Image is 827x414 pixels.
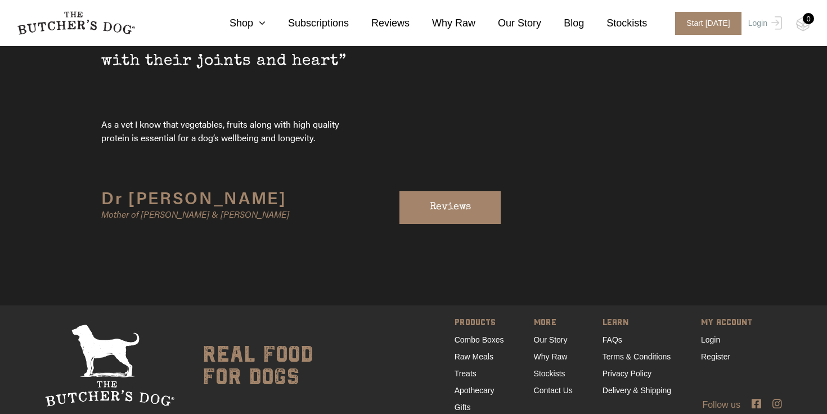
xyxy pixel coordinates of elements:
[475,16,541,31] a: Our Story
[534,352,568,361] a: Why Raw
[664,12,745,35] a: Start [DATE]
[455,335,504,344] a: Combo Boxes
[534,386,573,395] a: Contact Us
[584,16,647,31] a: Stockists
[101,205,366,222] div: Mother of [PERSON_NAME] & [PERSON_NAME]
[534,369,565,378] a: Stockists
[349,16,410,31] a: Reviews
[745,12,782,35] a: Login
[803,13,814,24] div: 0
[399,191,501,224] a: Reviews
[541,16,584,31] a: Blog
[603,386,671,395] a: Delivery & Shipping
[675,12,741,35] span: Start [DATE]
[534,316,573,331] span: MORE
[603,369,651,378] a: Privacy Policy
[534,335,568,344] a: Our Story
[701,352,730,361] a: Register
[455,352,493,361] a: Raw Meals
[455,386,495,395] a: Apothecary
[266,16,349,31] a: Subscriptions
[701,335,720,344] a: Login
[101,190,366,205] div: Dr [PERSON_NAME]
[191,325,313,407] div: real food for dogs
[701,316,752,331] span: MY ACCOUNT
[796,17,810,31] img: TBD_Cart-Empty.png
[410,16,475,31] a: Why Raw
[455,369,477,378] a: Treats
[101,118,366,145] span: As a vet I know that vegetables, fruits along with high quality protein is essential for a dog’s ...
[603,352,671,361] a: Terms & Conditions
[455,316,504,331] span: PRODUCTS
[207,16,266,31] a: Shop
[603,316,671,331] span: LEARN
[455,403,471,412] a: Gifts
[603,335,622,344] a: FAQs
